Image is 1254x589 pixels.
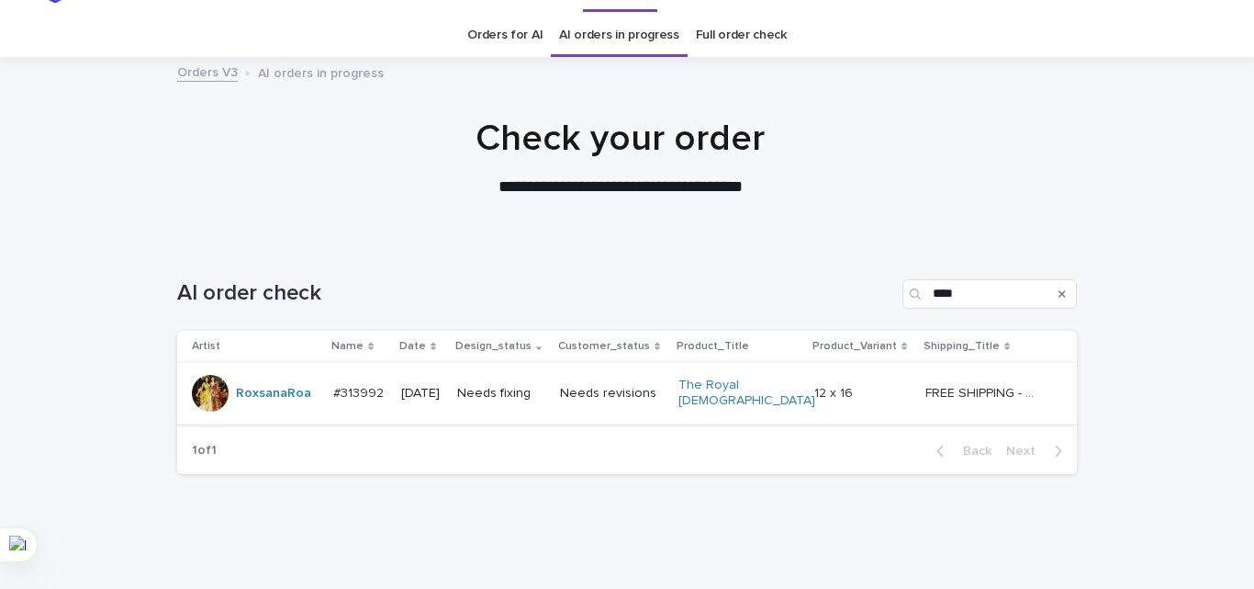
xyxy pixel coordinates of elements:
a: Orders for AI [467,14,543,57]
p: Customer_status [558,336,650,357]
p: Product_Title [677,336,749,357]
p: FREE SHIPPING - preview in 1-2 business days, after your approval delivery will take 5-10 b.d. [925,382,1044,402]
p: #313992 [333,382,387,402]
p: Product_Variant [812,336,897,357]
h1: AI order check [177,280,895,307]
button: Back [922,443,999,459]
a: AI orders in progress [559,14,679,57]
p: Name [331,336,364,357]
input: Search [902,279,1077,309]
button: Next [999,443,1077,459]
a: RoxsanaRoa [236,386,311,402]
a: Full order check [696,14,787,57]
p: Needs fixing [457,386,545,402]
tr: RoxsanaRoa #313992#313992 [DATE]Needs fixingNeeds revisionsThe Royal [DEMOGRAPHIC_DATA] 12 x 1612... [177,363,1077,425]
p: AI orders in progress [258,62,384,82]
a: Orders V3 [177,61,238,82]
p: Artist [192,336,220,357]
p: Date [399,336,426,357]
p: [DATE] [401,386,442,402]
span: Back [952,445,991,458]
p: 12 x 16 [814,382,857,402]
p: Needs revisions [560,386,664,402]
h1: Check your order [171,117,1070,161]
p: 1 of 1 [177,428,231,473]
p: Design_status [455,336,532,357]
p: Shipping_Title [924,336,1000,357]
a: The Royal [DEMOGRAPHIC_DATA] [678,378,815,409]
span: Next [1006,445,1047,458]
